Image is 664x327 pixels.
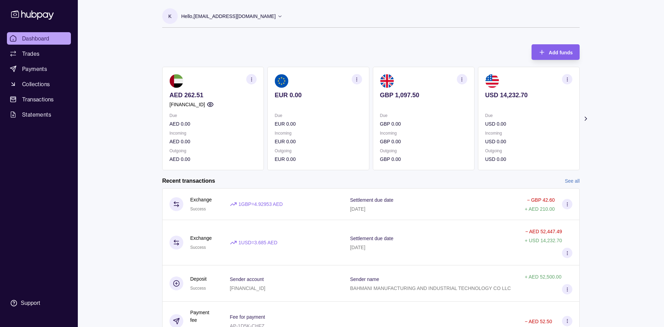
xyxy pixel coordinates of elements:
p: BAHMANI MANUFACTURING AND INDUSTRIAL TECHNOLOGY CO LLC [350,285,511,291]
p: Outgoing [275,147,362,155]
p: AED 0.00 [169,138,257,145]
p: GBP 0.00 [380,138,467,145]
img: gb [380,74,394,88]
p: AED 262.51 [169,91,257,99]
p: EUR 0.00 [275,155,362,163]
p: USD 0.00 [485,155,572,163]
img: us [485,74,499,88]
a: Dashboard [7,32,71,45]
p: Outgoing [380,147,467,155]
button: Add funds [532,44,580,60]
p: Exchange [190,234,212,242]
p: Settlement due date [350,236,393,241]
span: Payments [22,65,47,73]
p: EUR 0.00 [275,120,362,128]
p: Exchange [190,196,212,203]
p: Incoming [380,129,467,137]
span: Statements [22,110,51,119]
p: AED 0.00 [169,155,257,163]
p: GBP 0.00 [380,120,467,128]
p: Deposit [190,275,206,283]
a: Trades [7,47,71,60]
p: − AED 52,447.49 [525,229,562,234]
p: [FINANCIAL_ID] [230,285,266,291]
p: GBP 1,097.50 [380,91,467,99]
p: [FINANCIAL_ID] [169,101,205,108]
p: Incoming [485,129,572,137]
a: Payments [7,63,71,75]
p: Due [380,112,467,119]
p: − AED 52.50 [525,319,552,324]
span: Success [190,245,206,250]
p: Payment fee [190,309,216,324]
span: Collections [22,80,50,88]
img: eu [275,74,288,88]
a: Support [7,296,71,310]
p: − GBP 42.60 [527,197,555,203]
p: EUR 0.00 [275,91,362,99]
div: Support [21,299,40,307]
p: Due [169,112,257,119]
p: Due [275,112,362,119]
a: See all [565,177,580,185]
p: Incoming [169,129,257,137]
a: Statements [7,108,71,121]
p: + USD 14,232.70 [525,238,562,243]
p: USD 14,232.70 [485,91,572,99]
span: Dashboard [22,34,49,43]
p: Settlement due date [350,197,393,203]
p: Outgoing [485,147,572,155]
p: Due [485,112,572,119]
img: ae [169,74,183,88]
span: Trades [22,49,39,58]
p: Fee for payment [230,314,265,320]
span: Add funds [549,50,573,55]
p: 1 USD = 3.685 AED [239,239,278,246]
a: Collections [7,78,71,90]
p: + AED 52,500.00 [525,274,561,280]
p: AED 0.00 [169,120,257,128]
p: + AED 210.00 [525,206,555,212]
p: 1 GBP = 4.92953 AED [239,200,283,208]
span: Success [190,207,206,211]
p: Hello, [EMAIL_ADDRESS][DOMAIN_NAME] [181,12,276,20]
p: [DATE] [350,206,365,212]
p: Outgoing [169,147,257,155]
p: USD 0.00 [485,138,572,145]
p: Incoming [275,129,362,137]
p: k [168,12,172,20]
p: GBP 0.00 [380,155,467,163]
h2: Recent transactions [162,177,215,185]
p: EUR 0.00 [275,138,362,145]
p: USD 0.00 [485,120,572,128]
span: Success [190,286,206,291]
a: Transactions [7,93,71,106]
p: Sender account [230,276,264,282]
p: [DATE] [350,245,365,250]
span: Transactions [22,95,54,103]
p: Sender name [350,276,379,282]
